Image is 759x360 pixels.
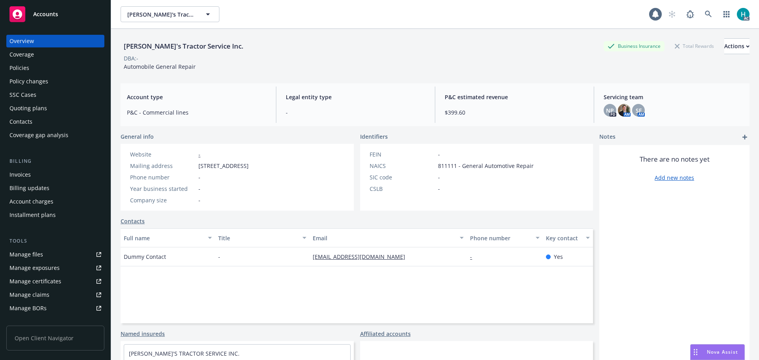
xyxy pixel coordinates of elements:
a: Manage exposures [6,262,104,274]
span: Account type [127,93,266,101]
a: Manage BORs [6,302,104,315]
div: Drag to move [691,345,700,360]
div: Manage files [9,248,43,261]
div: Phone number [130,173,195,181]
div: Quoting plans [9,102,47,115]
button: Phone number [467,228,542,247]
span: [STREET_ADDRESS] [198,162,249,170]
div: Manage claims [9,288,49,301]
div: SSC Cases [9,89,36,101]
span: Dummy Contact [124,253,166,261]
a: Search [700,6,716,22]
a: Coverage [6,48,104,61]
div: Billing updates [9,182,49,194]
div: Coverage [9,48,34,61]
div: Contacts [9,115,32,128]
span: There are no notes yet [640,155,710,164]
div: FEIN [370,150,435,158]
img: photo [737,8,750,21]
span: [PERSON_NAME]'s Tractor Service Inc. [127,10,196,19]
span: Legal entity type [286,93,425,101]
button: [PERSON_NAME]'s Tractor Service Inc. [121,6,219,22]
a: Installment plans [6,209,104,221]
a: Account charges [6,195,104,208]
div: Full name [124,234,203,242]
span: - [198,173,200,181]
a: [PERSON_NAME]'S TRACTOR SERVICE INC. [129,350,240,357]
a: Policy changes [6,75,104,88]
div: Manage certificates [9,275,61,288]
span: Yes [554,253,563,261]
div: Summary of insurance [9,315,70,328]
span: NP [606,106,614,115]
a: add [740,132,750,142]
a: Contacts [121,217,145,225]
div: Company size [130,196,195,204]
span: 811111 - General Automotive Repair [438,162,534,170]
div: Installment plans [9,209,56,221]
a: Coverage gap analysis [6,129,104,141]
div: Manage exposures [9,262,60,274]
a: Named insureds [121,330,165,338]
div: Account charges [9,195,53,208]
span: - [198,185,200,193]
div: Overview [9,35,34,47]
div: Manage BORs [9,302,47,315]
a: Affiliated accounts [360,330,411,338]
span: Identifiers [360,132,388,141]
a: Contacts [6,115,104,128]
div: Key contact [546,234,581,242]
span: Accounts [33,11,58,17]
div: Mailing address [130,162,195,170]
a: Switch app [719,6,734,22]
a: Summary of insurance [6,315,104,328]
div: Actions [724,39,750,54]
span: P&C - Commercial lines [127,108,266,117]
span: Automobile General Repair [124,63,196,70]
div: SIC code [370,173,435,181]
div: Policies [9,62,29,74]
span: - [438,185,440,193]
span: General info [121,132,154,141]
a: SSC Cases [6,89,104,101]
button: Key contact [543,228,593,247]
a: Invoices [6,168,104,181]
a: Manage files [6,248,104,261]
button: Full name [121,228,215,247]
div: Year business started [130,185,195,193]
div: Phone number [470,234,531,242]
a: Quoting plans [6,102,104,115]
div: Email [313,234,455,242]
a: Accounts [6,3,104,25]
span: Servicing team [604,93,743,101]
span: - [286,108,425,117]
button: Email [310,228,467,247]
button: Title [215,228,310,247]
div: Total Rewards [671,41,718,51]
span: Notes [599,132,616,142]
div: CSLB [370,185,435,193]
a: Manage certificates [6,275,104,288]
div: Billing [6,157,104,165]
button: Actions [724,38,750,54]
a: Start snowing [664,6,680,22]
div: DBA: - [124,54,138,62]
div: Tools [6,237,104,245]
div: Invoices [9,168,31,181]
a: Report a Bug [682,6,698,22]
div: Title [218,234,298,242]
span: - [218,253,220,261]
span: - [438,173,440,181]
img: photo [618,104,631,117]
a: Overview [6,35,104,47]
span: P&C estimated revenue [445,93,584,101]
div: Policy changes [9,75,48,88]
a: Manage claims [6,288,104,301]
div: Business Insurance [604,41,665,51]
div: Coverage gap analysis [9,129,68,141]
a: - [470,253,478,260]
div: Website [130,150,195,158]
a: [EMAIL_ADDRESS][DOMAIN_NAME] [313,253,412,260]
span: SF [636,106,642,115]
